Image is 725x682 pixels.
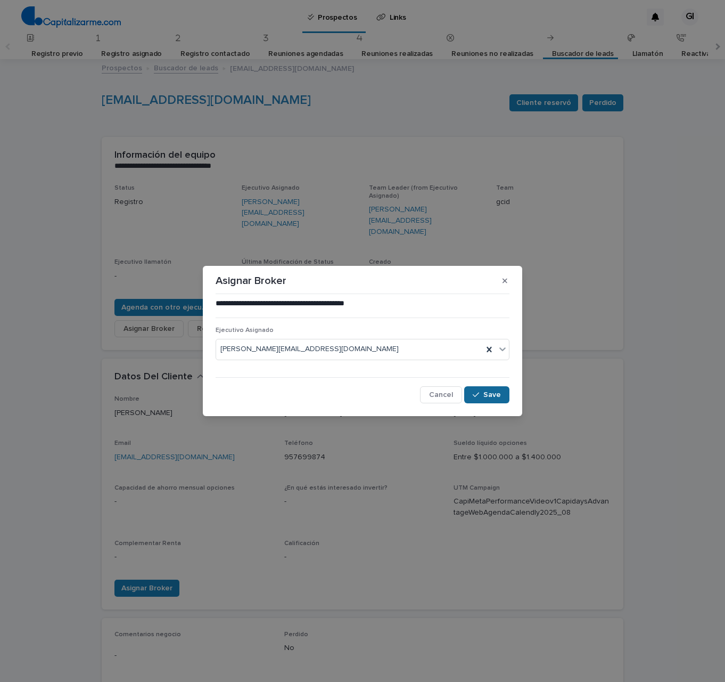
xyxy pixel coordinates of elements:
[420,386,462,403] button: Cancel
[220,344,399,355] span: [PERSON_NAME][EMAIL_ADDRESS][DOMAIN_NAME]
[483,391,501,399] span: Save
[216,274,286,287] p: Asignar Broker
[216,327,274,334] span: Ejecutivo Asignado
[429,391,453,399] span: Cancel
[464,386,509,403] button: Save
